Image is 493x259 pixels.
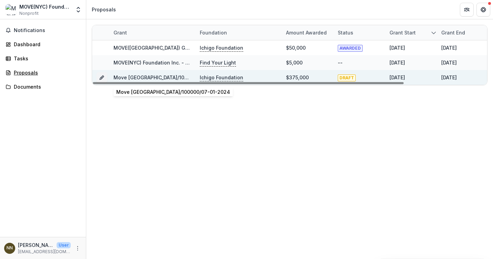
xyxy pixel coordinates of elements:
[18,249,71,255] p: [EMAIL_ADDRESS][DOMAIN_NAME]
[200,59,236,67] p: Find Your Light
[286,44,306,51] div: $50,000
[196,25,282,40] div: Foundation
[96,72,107,83] button: Grant fe25885d-478b-44d2-aa7c-1885224dd576
[286,59,303,66] div: $5,000
[286,74,309,81] div: $375,000
[334,25,385,40] div: Status
[14,41,78,48] div: Dashboard
[3,39,83,50] a: Dashboard
[7,246,13,250] div: Niya Nicholson
[14,28,80,33] span: Notifications
[441,59,457,66] div: [DATE]
[282,29,331,36] div: Amount awarded
[14,83,78,90] div: Documents
[19,3,71,10] div: MOVE(NYC) Foundation Inc.
[282,25,334,40] div: Amount awarded
[114,60,276,66] a: MOVE(NYC) Foundation Inc. - 2024 - FYL General Grant Application
[73,3,83,17] button: Open entity switcher
[14,69,78,76] div: Proposals
[476,3,490,17] button: Get Help
[437,25,489,40] div: Grant end
[3,25,83,36] button: Notifications
[441,74,457,81] div: [DATE]
[334,29,357,36] div: Status
[3,81,83,92] a: Documents
[390,74,405,81] div: [DATE]
[6,4,17,15] img: MOVE(NYC) Foundation Inc.
[441,44,457,51] div: [DATE]
[338,45,363,52] span: AWARDED
[73,244,82,252] button: More
[338,74,356,81] span: DRAFT
[14,55,78,62] div: Tasks
[437,29,469,36] div: Grant end
[18,241,54,249] p: [PERSON_NAME]
[57,242,71,248] p: User
[89,4,119,14] nav: breadcrumb
[338,59,343,66] div: --
[385,25,437,40] div: Grant start
[460,3,474,17] button: Partners
[114,45,206,51] a: MOVE([GEOGRAPHIC_DATA]) Gala 2025
[200,44,243,52] p: Ichigo Foundation
[390,44,405,51] div: [DATE]
[3,67,83,78] a: Proposals
[19,10,39,17] span: Nonprofit
[109,25,196,40] div: Grant
[3,53,83,64] a: Tasks
[114,74,227,80] a: Move [GEOGRAPHIC_DATA]/100000/07-01-2024
[431,30,436,36] svg: sorted descending
[109,29,131,36] div: Grant
[385,29,420,36] div: Grant start
[390,59,405,66] div: [DATE]
[92,6,116,13] div: Proposals
[200,74,243,81] p: Ichigo Foundation
[196,29,231,36] div: Foundation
